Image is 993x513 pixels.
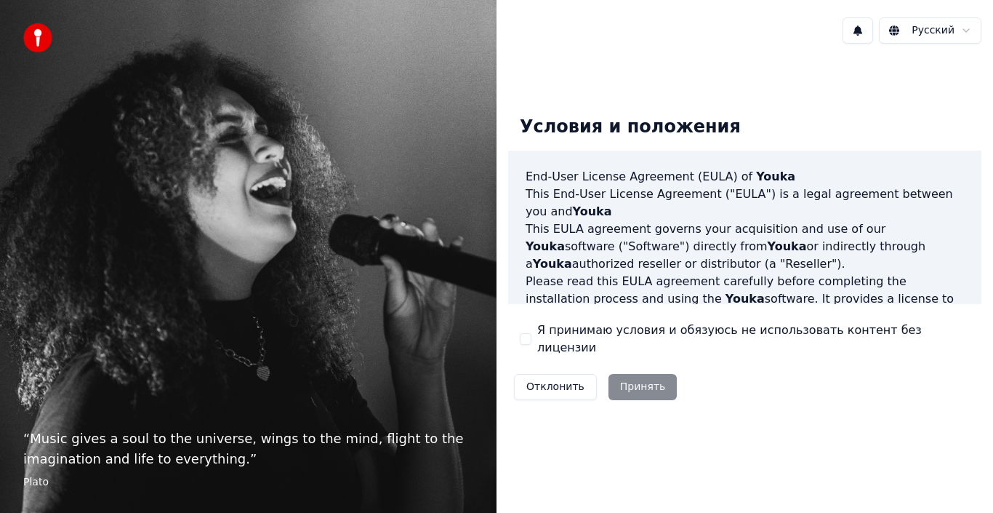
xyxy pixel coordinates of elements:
[526,220,964,273] p: This EULA agreement governs your acquisition and use of our software ("Software") directly from o...
[23,429,473,469] p: “ Music gives a soul to the universe, wings to the mind, flight to the imagination and life to ev...
[23,23,52,52] img: youka
[756,170,795,183] span: Youka
[537,322,970,357] label: Я принимаю условия и обязуюсь не использовать контент без лицензии
[573,204,612,218] span: Youka
[526,186,964,220] p: This End-User License Agreement ("EULA") is a legal agreement between you and
[526,273,964,343] p: Please read this EULA agreement carefully before completing the installation process and using th...
[725,292,765,306] span: Youka
[508,104,752,151] div: Условия и положения
[526,239,565,253] span: Youka
[514,374,597,400] button: Отклонить
[533,257,572,271] span: Youka
[526,168,964,186] h3: End-User License Agreement (EULA) of
[768,239,807,253] span: Youka
[23,475,473,490] footer: Plato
